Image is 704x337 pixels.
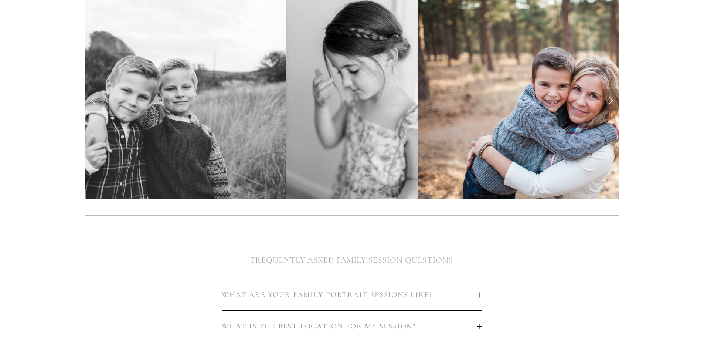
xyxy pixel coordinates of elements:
[222,279,482,310] button: WHAT ARE YOUR FAMILY PORTRAIT SESSIONS LIKE?
[286,0,419,199] img: girl-with-braid-touching-hair.jpg
[222,322,477,331] span: WHAT IS THE BEST LOCATION FOR MY SESSION?
[222,290,477,299] span: WHAT ARE YOUR FAMILY PORTRAIT SESSIONS LIKE?
[602,89,619,111] a: Next Slide
[85,254,619,266] h2: FREQUENTLY ASKED FAMILY SESSION QUESTIONS
[85,89,102,111] a: Previous Slide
